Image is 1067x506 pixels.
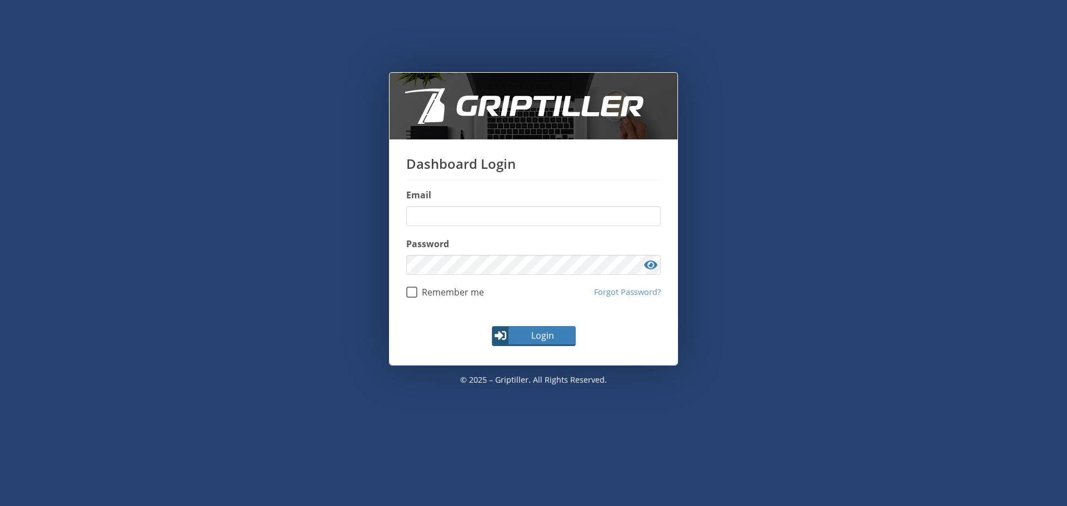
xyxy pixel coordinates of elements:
[594,286,661,298] a: Forgot Password?
[406,188,661,202] label: Email
[406,156,661,180] h1: Dashboard Login
[417,287,484,298] span: Remember me
[510,329,575,342] span: Login
[406,237,661,251] label: Password
[389,365,678,394] p: © 2025 – Griptiller. All rights reserved.
[492,326,576,346] button: Login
